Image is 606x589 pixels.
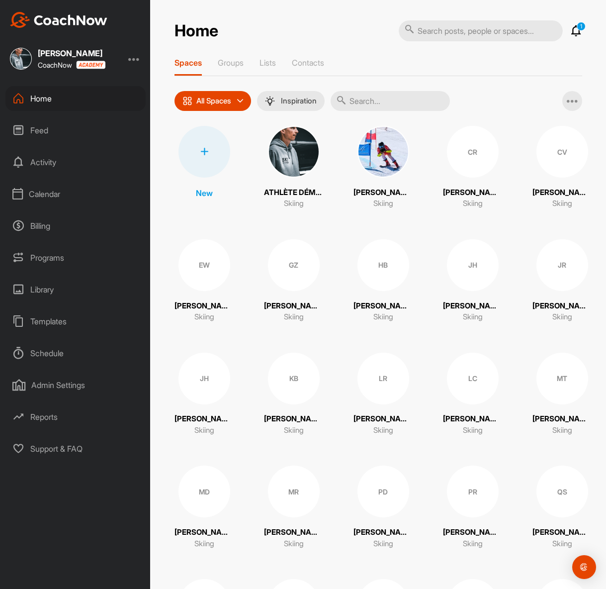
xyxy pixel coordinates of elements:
[443,527,503,538] p: [PERSON_NAME]
[357,239,409,291] div: HB
[264,300,324,312] p: [PERSON_NAME]
[373,311,393,323] p: Skiing
[196,97,231,105] p: All Spaces
[260,58,276,68] p: Lists
[5,341,146,366] div: Schedule
[174,21,218,41] h2: Home
[174,58,202,68] p: Spaces
[536,126,588,178] div: CV
[174,527,234,538] p: [PERSON_NAME]
[443,187,503,198] p: [PERSON_NAME]
[178,466,230,517] div: MD
[532,466,592,549] a: QS[PERSON_NAME]Skiing
[182,96,192,106] img: icon
[284,311,304,323] p: Skiing
[443,239,503,323] a: JH[PERSON_NAME]Skiing
[5,277,146,302] div: Library
[174,413,234,425] p: [PERSON_NAME]
[463,425,483,436] p: Skiing
[353,527,413,538] p: [PERSON_NAME]
[447,353,499,404] div: LC
[532,527,592,538] p: [PERSON_NAME]
[76,61,105,69] img: CoachNow acadmey
[5,436,146,461] div: Support & FAQ
[463,198,483,209] p: Skiing
[443,466,503,549] a: PR[PERSON_NAME]Skiing
[373,425,393,436] p: Skiing
[532,353,592,436] a: MT[PERSON_NAME]Skiing
[178,353,230,404] div: JH
[443,353,503,436] a: LC[PERSON_NAME]Skiing
[284,198,304,209] p: Skiing
[552,198,572,209] p: Skiing
[292,58,324,68] p: Contacts
[399,20,563,41] input: Search posts, people or spaces...
[552,538,572,550] p: Skiing
[264,466,324,549] a: MR[PERSON_NAME]Skiing
[536,353,588,404] div: MT
[357,353,409,404] div: LR
[373,198,393,209] p: Skiing
[443,413,503,425] p: [PERSON_NAME]
[194,425,214,436] p: Skiing
[268,239,320,291] div: GZ
[268,466,320,517] div: MR
[194,311,214,323] p: Skiing
[532,126,592,209] a: CV[PERSON_NAME]Skiing
[443,300,503,312] p: [PERSON_NAME]
[284,425,304,436] p: Skiing
[264,527,324,538] p: [PERSON_NAME]
[5,118,146,143] div: Feed
[572,555,596,579] div: Open Intercom Messenger
[463,311,483,323] p: Skiing
[5,404,146,429] div: Reports
[218,58,244,68] p: Groups
[10,12,107,28] img: CoachNow
[353,187,413,198] p: [PERSON_NAME]
[447,126,499,178] div: CR
[373,538,393,550] p: Skiing
[284,538,304,550] p: Skiing
[174,300,234,312] p: [PERSON_NAME]
[10,48,32,70] img: square_d3c6f7af76e2bfdd576d1e7f520099fd.jpg
[353,126,413,209] a: [PERSON_NAME]Skiing
[38,61,105,69] div: CoachNow
[38,49,105,57] div: [PERSON_NAME]
[265,96,275,106] img: menuIcon
[353,466,413,549] a: PD[PERSON_NAME]Skiing
[353,300,413,312] p: [PERSON_NAME]
[532,239,592,323] a: JR[PERSON_NAME]Skiing
[331,91,450,111] input: Search...
[264,126,324,209] a: ATHLÈTE DÉMO – SkiTypes Personal CoachingSkiing
[5,182,146,206] div: Calendar
[264,413,324,425] p: [PERSON_NAME]
[536,466,588,517] div: QS
[5,309,146,334] div: Templates
[353,353,413,436] a: LR[PERSON_NAME]Skiing
[174,239,234,323] a: EW[PERSON_NAME]Skiing
[281,97,317,105] p: Inspiration
[357,126,409,178] img: square_9ddb2cf5ce66efb247234713142e20a3.jpg
[174,466,234,549] a: MD[PERSON_NAME]Skiing
[532,187,592,198] p: [PERSON_NAME]
[463,538,483,550] p: Skiing
[196,187,213,199] p: New
[532,413,592,425] p: [PERSON_NAME]
[5,213,146,238] div: Billing
[268,126,320,178] img: square_d3c6f7af76e2bfdd576d1e7f520099fd.jpg
[5,373,146,397] div: Admin Settings
[536,239,588,291] div: JR
[577,22,586,31] p: 1
[552,425,572,436] p: Skiing
[5,245,146,270] div: Programs
[194,538,214,550] p: Skiing
[5,150,146,175] div: Activity
[178,239,230,291] div: EW
[447,466,499,517] div: PR
[353,413,413,425] p: [PERSON_NAME]
[552,311,572,323] p: Skiing
[5,86,146,111] div: Home
[268,353,320,404] div: KB
[264,353,324,436] a: KB[PERSON_NAME]Skiing
[357,466,409,517] div: PD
